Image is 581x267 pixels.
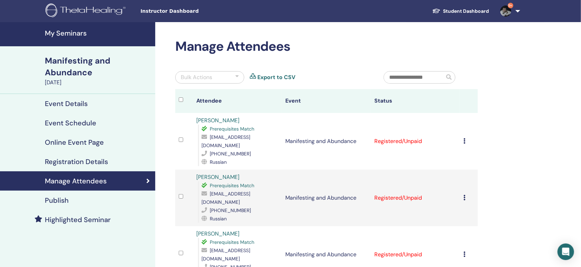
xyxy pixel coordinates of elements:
h4: Online Event Page [45,138,104,146]
h4: Highlighted Seminar [45,216,111,224]
span: [PHONE_NUMBER] [210,207,251,213]
span: Prerequisites Match [210,126,255,132]
a: Manifesting and Abundance[DATE] [41,55,155,87]
img: graduation-cap-white.svg [432,8,441,14]
span: [PHONE_NUMBER] [210,151,251,157]
h2: Manage Attendees [175,39,478,55]
td: Manifesting and Abundance [282,170,371,226]
h4: Event Details [45,99,88,108]
span: 9+ [508,3,513,8]
h4: My Seminars [45,29,151,37]
th: Event [282,89,371,113]
span: Russian [210,159,227,165]
div: Open Intercom Messenger [558,244,574,260]
h4: Registration Details [45,158,108,166]
span: Russian [210,216,227,222]
a: Export to CSV [257,73,295,82]
a: Student Dashboard [427,5,495,18]
a: [PERSON_NAME] [197,173,240,181]
span: [EMAIL_ADDRESS][DOMAIN_NAME] [202,191,250,205]
img: logo.png [46,3,128,19]
div: [DATE] [45,78,151,87]
h4: Manage Attendees [45,177,107,185]
span: Prerequisites Match [210,239,255,245]
a: [PERSON_NAME] [197,117,240,124]
span: [EMAIL_ADDRESS][DOMAIN_NAME] [202,247,250,262]
div: Manifesting and Abundance [45,55,151,78]
a: [PERSON_NAME] [197,230,240,237]
th: Status [371,89,460,113]
h4: Event Schedule [45,119,96,127]
img: default.jpg [500,6,511,17]
span: Prerequisites Match [210,182,255,189]
span: [EMAIL_ADDRESS][DOMAIN_NAME] [202,134,250,149]
div: Bulk Actions [181,73,212,82]
td: Manifesting and Abundance [282,113,371,170]
span: Instructor Dashboard [140,8,244,15]
th: Attendee [193,89,282,113]
h4: Publish [45,196,69,204]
